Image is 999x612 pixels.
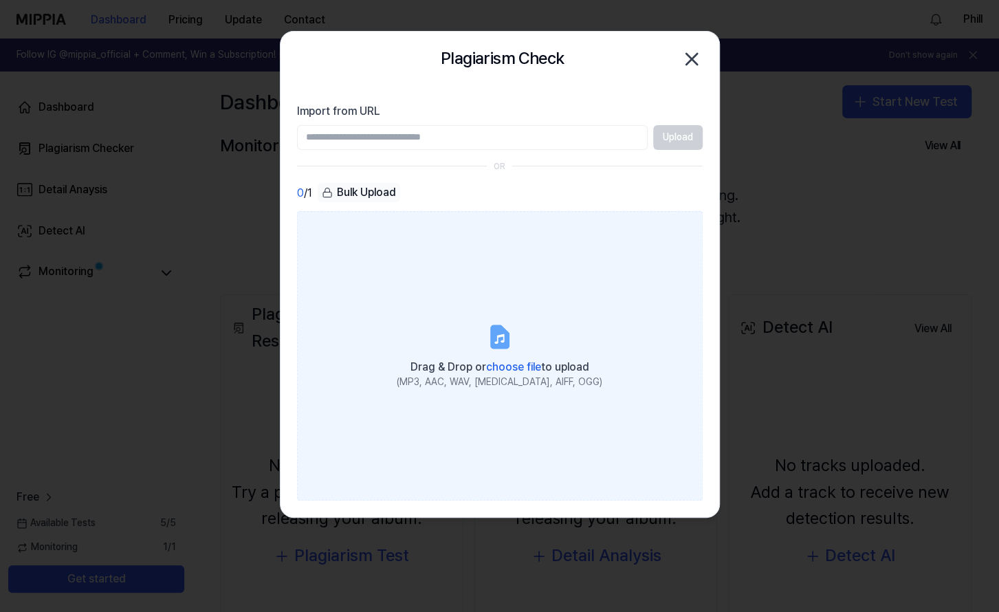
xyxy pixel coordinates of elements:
[410,360,589,373] span: Drag & Drop or to upload
[297,185,304,201] span: 0
[318,183,400,202] div: Bulk Upload
[494,161,505,173] div: OR
[297,183,312,203] div: / 1
[486,360,541,373] span: choose file
[318,183,400,203] button: Bulk Upload
[297,103,703,120] label: Import from URL
[441,45,564,72] h2: Plagiarism Check
[397,375,602,389] div: (MP3, AAC, WAV, [MEDICAL_DATA], AIFF, OGG)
